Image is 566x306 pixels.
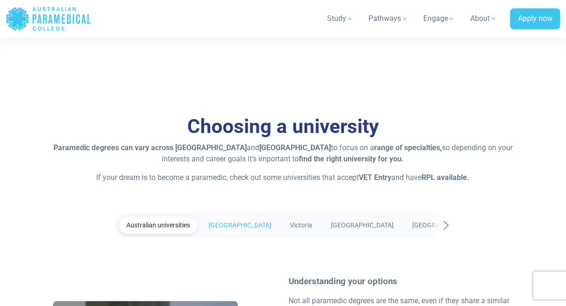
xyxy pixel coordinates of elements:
strong: range of specialties, [374,143,442,152]
h3: Choosing a university [47,115,519,139]
a: Australian universities [119,217,197,234]
p: and to focus on a so depending on your interests and career goals it’s important to [47,142,519,165]
p: If your dream is to become a paramedic, check out some universities that accept and have [47,172,519,183]
a: [GEOGRAPHIC_DATA] [201,217,279,234]
a: Victoria [283,217,320,234]
strong: RPL available. [421,173,469,182]
a: Australian Paramedical College [6,4,92,34]
a: Pathways [363,6,414,32]
strong: VET Entry [359,173,391,182]
a: About [465,6,503,32]
strong: Paramedic degrees can vary across [GEOGRAPHIC_DATA] [53,143,247,152]
strong: Understanding your options [289,276,397,286]
strong: [GEOGRAPHIC_DATA] [259,143,331,152]
a: Apply now [510,8,560,30]
a: Engage [418,6,461,32]
a: [GEOGRAPHIC_DATA] [323,217,401,234]
a: [GEOGRAPHIC_DATA] [405,217,482,234]
strong: find the right university for you. [299,154,404,163]
a: Study [322,6,359,32]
